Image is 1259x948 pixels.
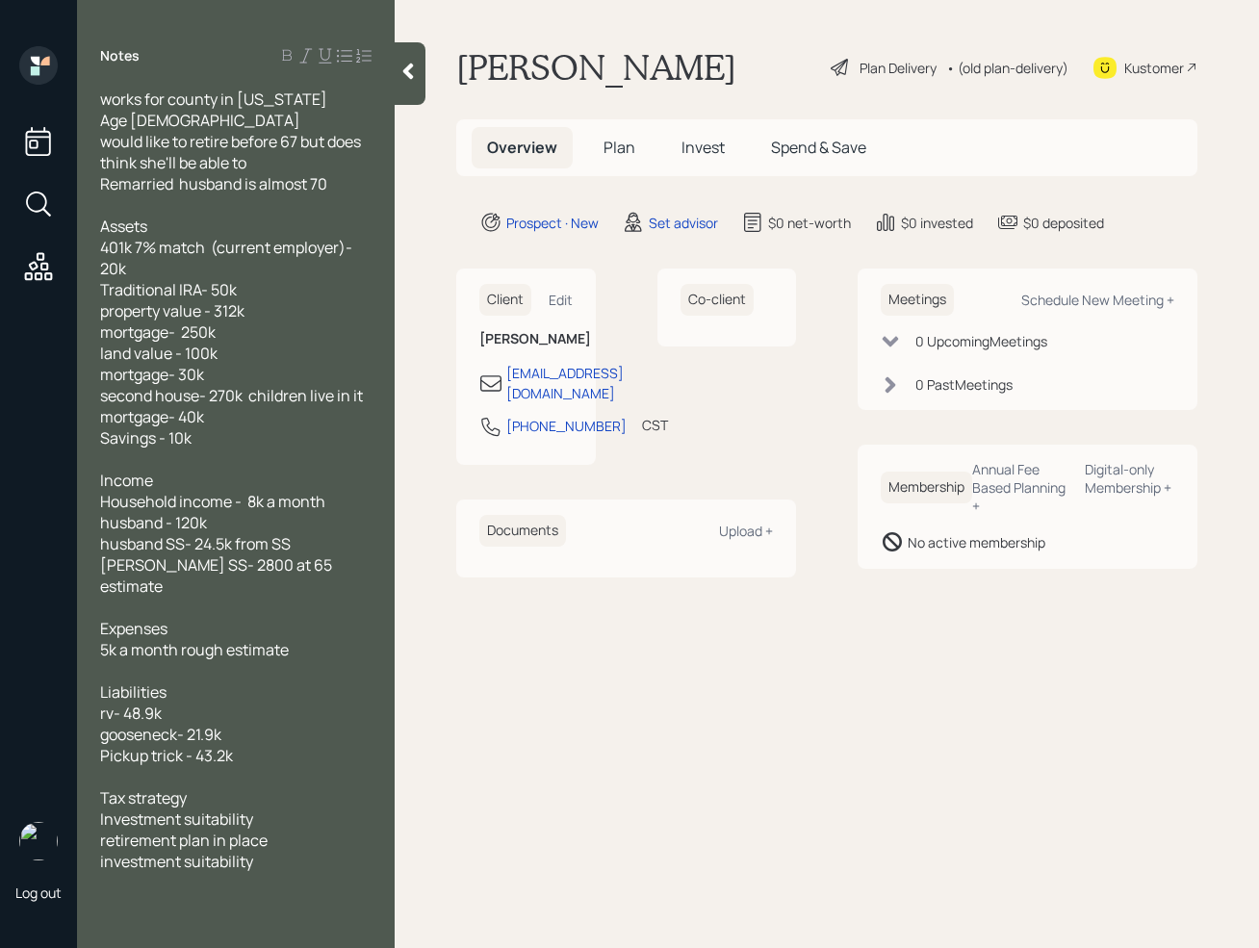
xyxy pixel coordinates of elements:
h6: Membership [881,472,972,503]
span: Savings - 10k [100,427,192,448]
span: investment suitability [100,851,253,872]
div: Annual Fee Based Planning + [972,460,1069,515]
span: Age [DEMOGRAPHIC_DATA] [100,110,300,131]
span: Income [100,470,153,491]
img: retirable_logo.png [19,822,58,860]
h6: Client [479,284,531,316]
span: Invest [681,137,725,158]
div: Plan Delivery [860,58,937,78]
div: $0 invested [901,213,973,233]
div: Schedule New Meeting + [1021,291,1174,309]
span: Liabilities [100,681,167,703]
div: • (old plan-delivery) [946,58,1068,78]
div: [PHONE_NUMBER] [506,416,627,436]
span: mortgage- 40k [100,406,204,427]
span: Assets [100,216,147,237]
div: [EMAIL_ADDRESS][DOMAIN_NAME] [506,363,624,403]
span: second house- 270k children live in it [100,385,363,406]
span: Household income - 8k a month [100,491,325,512]
span: husband - 120k [100,512,207,533]
span: [PERSON_NAME] SS- 2800 at 65 estimate [100,554,335,597]
span: gooseneck- 21.9k [100,724,221,745]
span: husband SS- 24.5k from SS [100,533,291,554]
h6: [PERSON_NAME] [479,331,573,347]
span: property value - 312k [100,300,244,321]
h6: Co-client [681,284,754,316]
label: Notes [100,46,140,65]
h1: [PERSON_NAME] [456,46,736,89]
span: Expenses [100,618,167,639]
span: works for county in [US_STATE] [100,89,327,110]
span: Investment suitability [100,808,253,830]
span: retirement plan in place [100,830,268,851]
div: Upload + [719,522,773,540]
div: Edit [549,291,573,309]
div: CST [642,415,668,435]
div: Set advisor [649,213,718,233]
span: Tax strategy [100,787,187,808]
div: Digital-only Membership + [1085,460,1174,497]
span: 401k 7% match (current employer)- 20k [100,237,355,279]
span: would like to retire before 67 but does think she'll be able to [100,131,364,173]
div: Prospect · New [506,213,599,233]
span: 5k a month rough estimate [100,639,289,660]
span: Plan [604,137,635,158]
h6: Documents [479,515,566,547]
span: land value - 100k [100,343,218,364]
span: Pickup trick - 43.2k [100,745,233,766]
span: Traditional IRA- 50k [100,279,237,300]
span: mortgage- 30k [100,364,204,385]
span: mortgage- 250k [100,321,216,343]
div: 0 Upcoming Meeting s [915,331,1047,351]
div: Log out [15,884,62,902]
h6: Meetings [881,284,954,316]
div: $0 net-worth [768,213,851,233]
div: $0 deposited [1023,213,1104,233]
span: rv- 48.9k [100,703,162,724]
div: No active membership [908,532,1045,552]
span: Remarried husband is almost 70 [100,173,327,194]
div: Kustomer [1124,58,1184,78]
span: Spend & Save [771,137,866,158]
span: Overview [487,137,557,158]
div: 0 Past Meeting s [915,374,1013,395]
